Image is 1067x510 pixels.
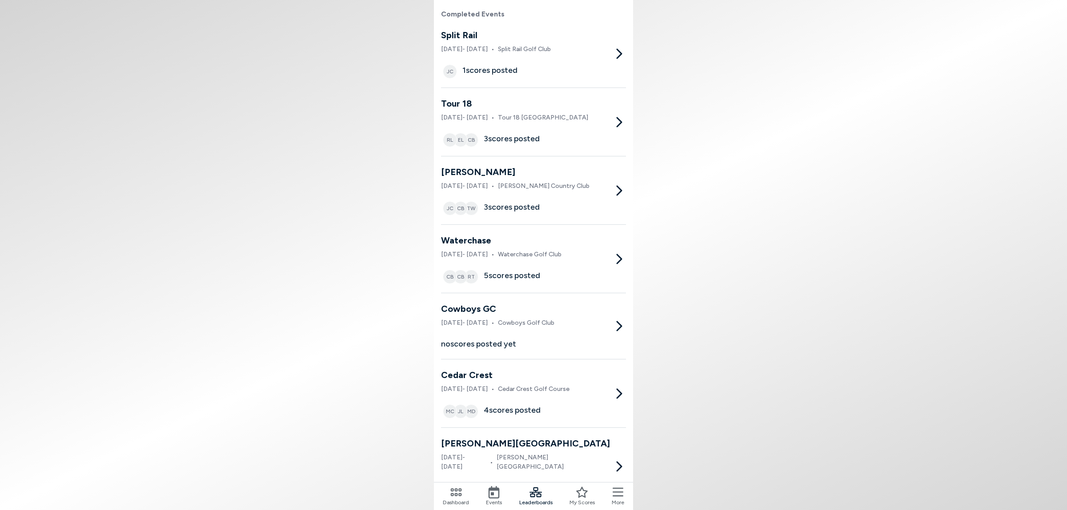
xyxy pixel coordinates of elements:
div: MD [464,404,478,418]
span: • [491,384,494,394]
span: • [491,44,494,54]
span: [DATE] - [DATE] [441,384,488,394]
span: [DATE] - [DATE] [441,453,486,471]
span: More [612,498,624,506]
span: • [490,458,493,467]
a: [PERSON_NAME][GEOGRAPHIC_DATA][DATE]- [DATE]•[PERSON_NAME][GEOGRAPHIC_DATA]TLRLEL6scores posted [441,437,626,496]
span: 3 scores posted [484,201,540,215]
div: CB [464,133,478,147]
span: 3 scores posted [484,133,540,147]
div: CB [443,270,457,284]
span: no scores posted yet [441,338,516,350]
a: Cowboys GC[DATE]- [DATE]•Cowboys Golf Clubnoscores posted yet [441,302,626,350]
span: Events [486,498,502,506]
span: [PERSON_NAME][GEOGRAPHIC_DATA] [497,453,612,471]
span: 4 scores posted [484,404,541,418]
a: Cedar Crest[DATE]- [DATE]•Cedar Crest Golf CourseMCJLMD4scores posted [441,368,626,418]
a: [PERSON_NAME][DATE]- [DATE]•[PERSON_NAME] Country ClubJCCBTW3scores posted [441,165,626,215]
span: Cowboys Golf Club [498,318,554,327]
div: RL [443,133,457,147]
span: [DATE] - [DATE] [441,44,488,54]
div: TW [464,201,478,215]
span: [DATE] - [DATE] [441,113,488,122]
div: EL [453,133,468,147]
span: 1 scores posted [462,64,517,79]
div: RT [464,270,478,284]
span: My Scores [570,498,595,506]
h3: Cedar Crest [441,368,570,382]
h3: [PERSON_NAME] [441,165,590,179]
a: Dashboard [443,486,469,506]
div: JL [453,404,468,418]
h3: Cowboys GC [441,302,554,315]
span: 5 scores posted [484,270,540,284]
span: Leaderboards [519,498,553,506]
span: • [491,181,494,191]
span: • [491,318,494,327]
span: • [491,250,494,259]
a: Events [486,486,502,506]
span: Tour 18 [GEOGRAPHIC_DATA] [498,113,588,122]
h3: [PERSON_NAME][GEOGRAPHIC_DATA] [441,437,612,450]
span: Split Rail Golf Club [498,44,551,54]
div: CB [453,270,468,284]
a: Waterchase[DATE]- [DATE]•Waterchase Golf ClubCBCBRT5scores posted [441,234,626,284]
h3: Tour 18 [441,97,588,110]
a: Leaderboards [519,486,553,506]
div: JC [443,201,457,215]
h3: Split Rail [441,28,551,42]
span: [DATE] - [DATE] [441,181,488,191]
div: JC [443,64,457,79]
span: [DATE] - [DATE] [441,250,488,259]
h2: Completed Events [441,9,626,20]
span: Cedar Crest Golf Course [498,384,570,394]
span: Waterchase Golf Club [498,250,562,259]
span: [PERSON_NAME] Country Club [498,181,590,191]
span: Dashboard [443,498,469,506]
a: My Scores [570,486,595,506]
a: Split Rail[DATE]- [DATE]•Split Rail Golf ClubJC1scores posted [441,28,626,79]
span: • [491,113,494,122]
span: [DATE] - [DATE] [441,318,488,327]
div: CB [453,201,468,215]
div: MC [443,404,457,418]
h3: Waterchase [441,234,562,247]
button: More [612,486,624,506]
a: Tour 18[DATE]- [DATE]•Tour 18 [GEOGRAPHIC_DATA]RLELCB3scores posted [441,97,626,147]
